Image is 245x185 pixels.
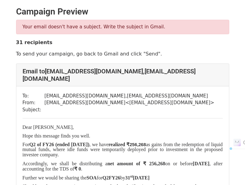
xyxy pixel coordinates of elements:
[103,175,120,180] b: Q2FY26
[16,39,53,45] strong: 31 recipients
[23,175,150,180] span: Further we would be sharing the for by
[23,125,74,130] span: Dear [PERSON_NAME],
[108,161,165,166] b: net amount of ₹ 256,268
[23,161,223,172] span: Accordingly, we shall be distributing a on or before , after accounting for the TDS of .
[87,175,97,180] b: SOA
[23,99,44,106] td: From:
[23,142,29,147] span: For
[44,99,214,106] td: [EMAIL_ADDRESS][DOMAIN_NAME] < [EMAIL_ADDRESS][DOMAIN_NAME] >
[108,142,129,147] b: realized ₹
[23,24,223,30] p: Your email doesn't have a subject. Write the subject in Gmail.
[129,142,146,147] b: 256,268
[29,142,89,147] b: Q2 of FY26 (ended [DATE])
[23,106,44,113] td: Subject:
[16,6,229,17] h2: Campaign Preview
[74,166,81,171] b: ₹ 0
[23,142,223,157] span: as gains from the redemption of liquid mutual funds, where idle funds were temporarily deployed p...
[44,92,214,100] td: [EMAIL_ADDRESS][DOMAIN_NAME] , [EMAIL_ADDRESS][DOMAIN_NAME]
[23,68,223,82] h4: Email to [EMAIL_ADDRESS][DOMAIN_NAME] , [EMAIL_ADDRESS][DOMAIN_NAME]
[125,175,150,180] b: 31 [DATE]
[23,133,91,138] span: Hope this message finds you well.
[193,161,209,166] b: [DATE]
[130,174,133,179] sup: st
[89,142,108,147] span: , we have
[16,51,229,57] p: To send your campaign, go back to Gmail and click "Send".
[214,155,245,185] iframe: Chat Widget
[23,92,44,100] td: To:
